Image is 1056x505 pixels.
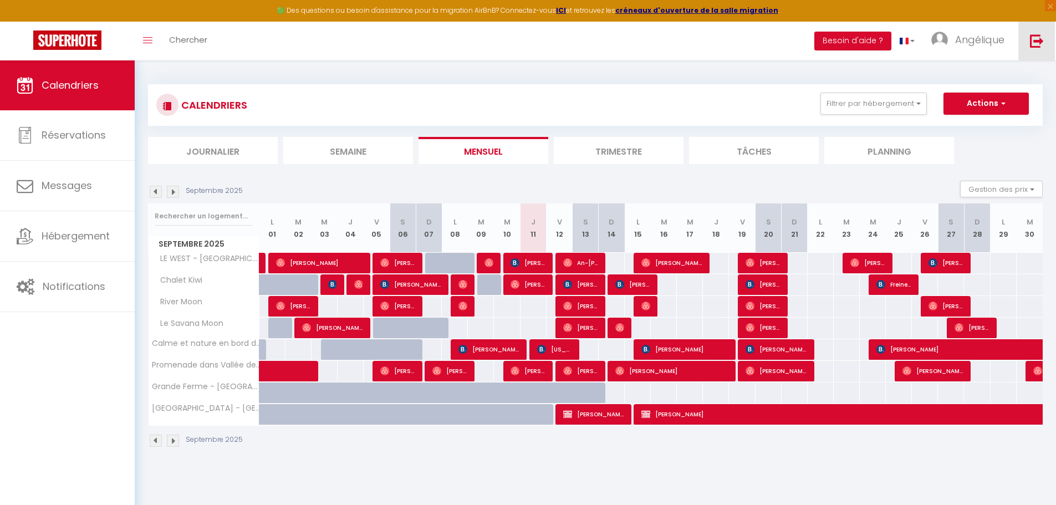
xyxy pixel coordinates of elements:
span: [PERSON_NAME] [276,252,363,273]
span: Calendriers [42,78,99,92]
abbr: S [766,217,771,227]
span: Calme et nature en bord de Meuse [150,339,261,348]
th: 24 [860,203,886,253]
span: An-[PERSON_NAME] [563,252,598,273]
li: Semaine [283,137,413,164]
th: 18 [703,203,729,253]
abbr: S [583,217,588,227]
span: [PERSON_NAME] [380,360,415,381]
span: [PERSON_NAME] [458,339,519,360]
span: [PERSON_NAME] [929,295,963,317]
th: 21 [782,203,808,253]
span: [PERSON_NAME] [746,295,780,317]
abbr: M [478,217,484,227]
th: 07 [416,203,442,253]
span: [PERSON_NAME] [615,274,650,295]
button: Filtrer par hébergement [820,93,927,115]
abbr: M [295,217,302,227]
th: 22 [808,203,834,253]
span: [PERSON_NAME] [563,404,624,425]
span: Septembre 2025 [149,236,259,252]
span: Freinetschool De Pluim [876,274,911,295]
abbr: L [636,217,640,227]
span: [PERSON_NAME] [902,360,963,381]
a: Juncal [PERSON_NAME] [PERSON_NAME] [259,253,265,274]
span: [PERSON_NAME] [929,252,963,273]
span: [PERSON_NAME] [955,317,989,338]
span: [PERSON_NAME] [380,295,415,317]
abbr: J [714,217,718,227]
th: 27 [938,203,964,253]
abbr: M [687,217,693,227]
span: [PERSON_NAME] [746,360,807,381]
th: 20 [756,203,782,253]
th: 04 [338,203,364,253]
span: [GEOGRAPHIC_DATA] - [GEOGRAPHIC_DATA] [150,404,261,412]
li: Tâches [689,137,819,164]
span: [PERSON_NAME] [484,252,493,273]
th: 09 [468,203,494,253]
span: Réservations [42,128,106,142]
span: River Moon [150,296,205,308]
span: [PERSON_NAME] [746,274,780,295]
span: Chercher [169,34,207,45]
th: 25 [886,203,912,253]
span: Chalet Kiwi [150,274,205,287]
span: Angélique [955,33,1004,47]
span: [PERSON_NAME] [746,252,780,273]
abbr: M [661,217,667,227]
button: Besoin d'aide ? [814,32,891,50]
iframe: Chat [1009,455,1048,497]
th: 11 [521,203,547,253]
span: [PERSON_NAME] [563,360,598,381]
span: [PERSON_NAME] [563,274,598,295]
span: [PERSON_NAME] [511,274,545,295]
span: Hébergement [42,229,110,243]
th: 16 [651,203,677,253]
th: 05 [364,203,390,253]
button: Ouvrir le widget de chat LiveChat [9,4,42,38]
th: 30 [1017,203,1043,253]
abbr: D [426,217,432,227]
li: Journalier [148,137,278,164]
th: 10 [494,203,520,253]
abbr: M [1027,217,1033,227]
span: [PERSON_NAME] [380,274,441,295]
th: 01 [259,203,285,253]
button: Gestion des prix [960,181,1043,197]
span: Promenade dans Vallée de la Meuse [150,361,261,369]
span: [PERSON_NAME] [876,339,1055,360]
abbr: J [531,217,535,227]
img: Super Booking [33,30,101,50]
span: [PERSON_NAME] [563,317,598,338]
span: [PERSON_NAME] [563,295,598,317]
span: [PERSON_NAME] [276,295,311,317]
th: 03 [312,203,338,253]
p: Septembre 2025 [186,186,243,196]
th: 12 [547,203,573,253]
img: logout [1030,34,1044,48]
span: [PERSON_NAME] [380,252,415,273]
h3: CALENDRIERS [178,93,247,118]
span: [PERSON_NAME] [458,295,467,317]
span: Le Savana Moon [150,318,226,330]
a: ICI [556,6,566,15]
abbr: V [557,217,562,227]
abbr: L [453,217,457,227]
span: [US_STATE][PERSON_NAME] [537,339,572,360]
abbr: D [792,217,797,227]
span: [PERSON_NAME] [354,274,363,295]
abbr: D [609,217,614,227]
span: [PERSON_NAME] [615,317,624,338]
strong: créneaux d'ouverture de la salle migration [615,6,778,15]
span: [PERSON_NAME] [615,360,728,381]
abbr: D [975,217,980,227]
span: [PERSON_NAME] [302,317,363,338]
span: [PERSON_NAME] [328,274,337,295]
th: 19 [729,203,755,253]
abbr: L [819,217,822,227]
abbr: V [740,217,745,227]
th: 06 [390,203,416,253]
th: 26 [912,203,938,253]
